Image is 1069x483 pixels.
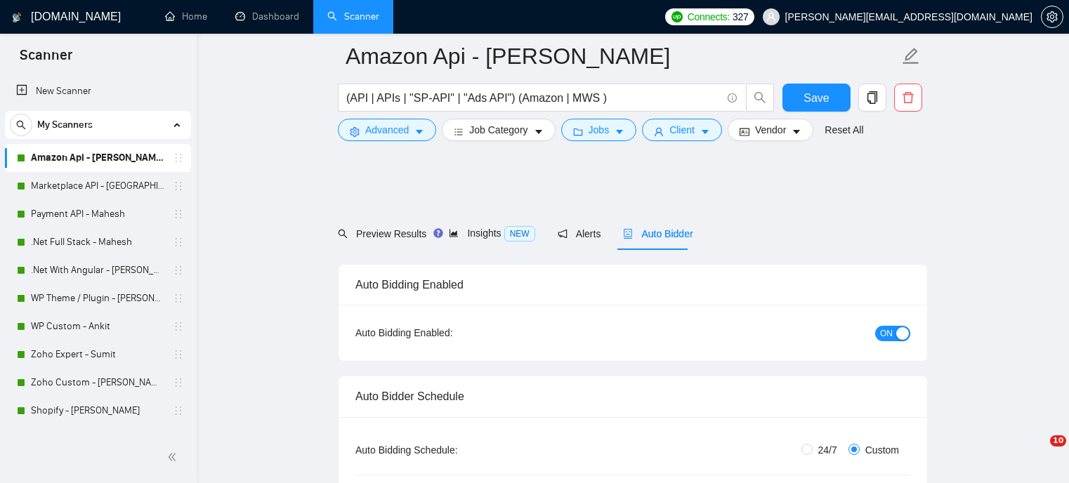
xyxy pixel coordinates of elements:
div: Auto Bidding Enabled: [355,325,540,340]
div: Auto Bidding Enabled [355,265,910,305]
a: Zoho Expert - Sumit [31,340,164,369]
span: search [338,229,348,239]
span: holder [173,293,184,304]
div: Auto Bidder Schedule [355,376,910,416]
span: delete [895,91,922,104]
span: caret-down [534,126,544,137]
span: info-circle [728,93,737,102]
a: Reset All [825,122,863,138]
span: holder [173,349,184,360]
div: Tooltip anchor [432,227,445,239]
a: .Net With Angular - [PERSON_NAME] [31,256,164,284]
button: search [746,84,774,112]
span: holder [173,377,184,388]
span: idcard [740,126,749,137]
span: 24/7 [813,442,843,458]
span: holder [173,152,184,164]
span: edit [902,47,920,65]
span: robot [623,229,633,239]
span: holder [173,237,184,248]
span: search [747,91,773,104]
span: notification [558,229,568,239]
span: bars [454,126,464,137]
span: setting [350,126,360,137]
span: holder [173,209,184,220]
a: dashboardDashboard [235,11,299,22]
span: folder [573,126,583,137]
span: caret-down [615,126,624,137]
span: setting [1042,11,1063,22]
span: Job Category [469,122,527,138]
a: Shopify - [PERSON_NAME] [31,397,164,425]
span: caret-down [792,126,801,137]
span: Scanner [8,45,84,74]
img: upwork-logo.png [671,11,683,22]
span: Auto Bidder [623,228,693,239]
a: setting [1041,11,1063,22]
button: setting [1041,6,1063,28]
span: user [766,12,776,22]
iframe: Intercom live chat [1021,435,1055,469]
span: user [654,126,664,137]
span: holder [173,405,184,416]
a: Marketplace API - [GEOGRAPHIC_DATA] [31,172,164,200]
button: delete [894,84,922,112]
div: Auto Bidding Schedule: [355,442,540,458]
button: copy [858,84,886,112]
span: ON [880,326,893,341]
span: Custom [860,442,905,458]
button: idcardVendorcaret-down [728,119,813,141]
span: area-chart [449,228,459,238]
span: holder [173,265,184,276]
span: NEW [504,226,535,241]
span: Preview Results [338,228,426,239]
a: .Net Full Stack - Mahesh [31,228,164,256]
a: New Scanner [16,77,180,105]
li: New Scanner [5,77,191,105]
span: Connects: [688,9,730,25]
button: Save [782,84,851,112]
a: WP Theme / Plugin - [PERSON_NAME] [31,284,164,312]
a: Amazon Api - [PERSON_NAME] [31,144,164,172]
span: My Scanners [37,111,93,139]
span: 327 [733,9,748,25]
a: Backend- [PERSON_NAME] [31,425,164,453]
button: settingAdvancedcaret-down [338,119,436,141]
span: Vendor [755,122,786,138]
span: copy [859,91,886,104]
button: userClientcaret-down [642,119,722,141]
a: Payment API - Mahesh [31,200,164,228]
input: Scanner name... [346,39,899,74]
button: folderJobscaret-down [561,119,637,141]
img: logo [12,6,22,29]
a: WP Custom - Ankit [31,312,164,340]
span: caret-down [700,126,710,137]
span: holder [173,321,184,332]
button: barsJob Categorycaret-down [442,119,555,141]
span: 10 [1050,435,1066,446]
button: search [10,114,32,136]
a: Zoho Custom - [PERSON_NAME] [31,369,164,397]
span: search [11,120,32,130]
span: Jobs [589,122,610,138]
span: holder [173,180,184,192]
span: double-left [167,450,181,464]
span: Advanced [365,122,409,138]
span: Alerts [558,228,601,239]
span: Save [804,89,829,107]
a: searchScanner [327,11,379,22]
span: caret-down [414,126,424,137]
span: Client [669,122,695,138]
span: Insights [449,227,534,239]
input: Search Freelance Jobs... [346,89,721,107]
a: homeHome [165,11,207,22]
